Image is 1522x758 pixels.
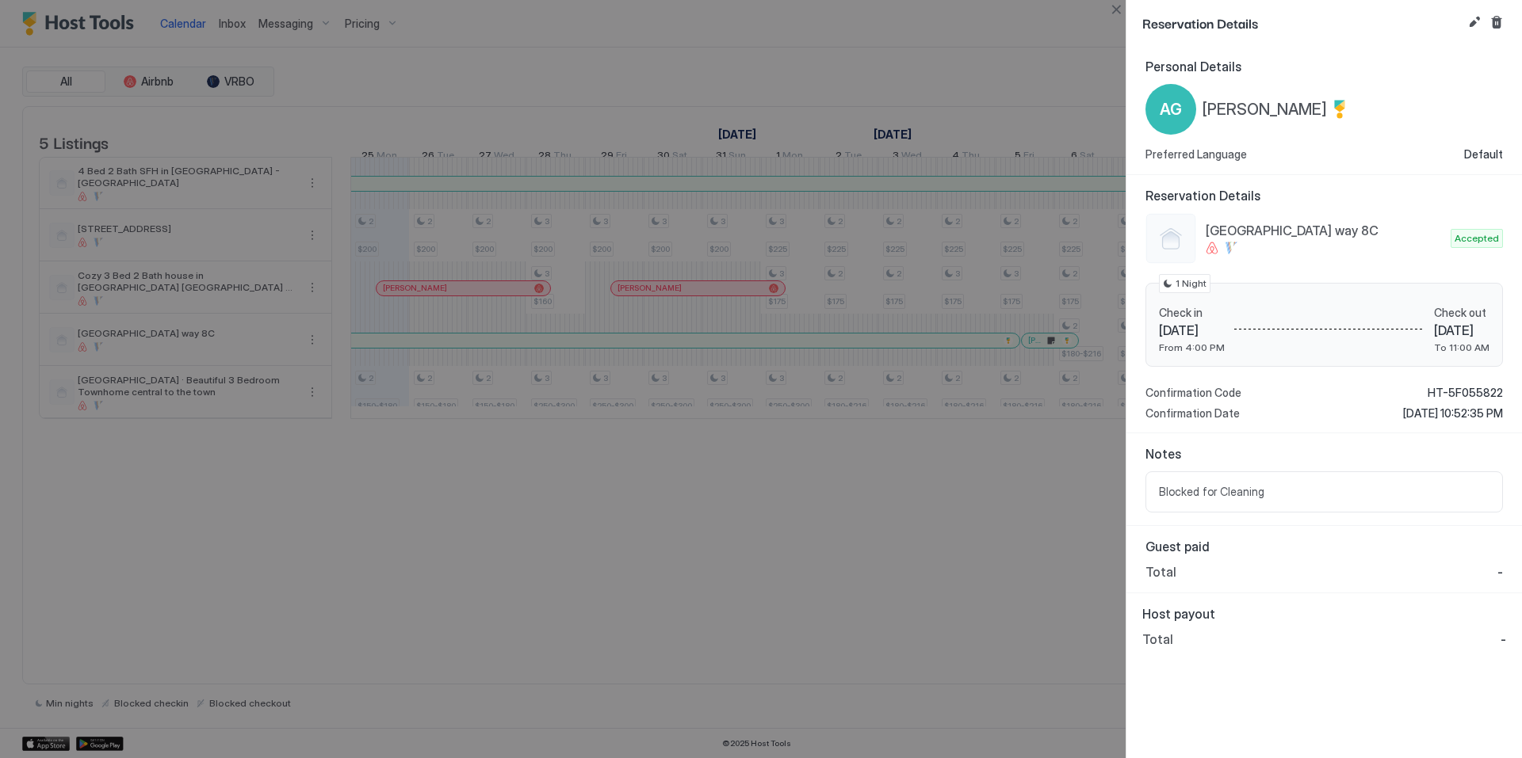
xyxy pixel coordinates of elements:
[1142,606,1506,622] span: Host payout
[1455,231,1499,246] span: Accepted
[1497,564,1503,580] span: -
[1487,13,1506,32] button: Cancel reservation
[1159,306,1225,320] span: Check in
[1145,406,1240,421] span: Confirmation Date
[1145,386,1241,400] span: Confirmation Code
[1159,341,1225,353] span: From 4:00 PM
[1145,446,1503,462] span: Notes
[1159,322,1225,338] span: [DATE]
[1434,306,1489,320] span: Check out
[1145,564,1176,580] span: Total
[1428,386,1503,400] span: HT-5F055822
[1203,100,1327,120] span: [PERSON_NAME]
[1159,485,1489,499] span: Blocked for Cleaning
[1160,97,1182,121] span: AG
[1176,276,1207,291] span: 1 Night
[1142,13,1462,32] span: Reservation Details
[1434,322,1489,338] span: [DATE]
[1145,539,1503,554] span: Guest paid
[1501,631,1506,647] span: -
[1434,341,1489,353] span: To 11:00 AM
[1145,147,1247,162] span: Preferred Language
[1145,188,1503,204] span: Reservation Details
[1206,223,1444,238] span: [GEOGRAPHIC_DATA] way 8C
[1464,147,1503,162] span: Default
[1145,59,1503,74] span: Personal Details
[1465,13,1484,32] button: Edit reservation
[1403,406,1503,421] span: [DATE] 10:52:35 PM
[1142,631,1173,647] span: Total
